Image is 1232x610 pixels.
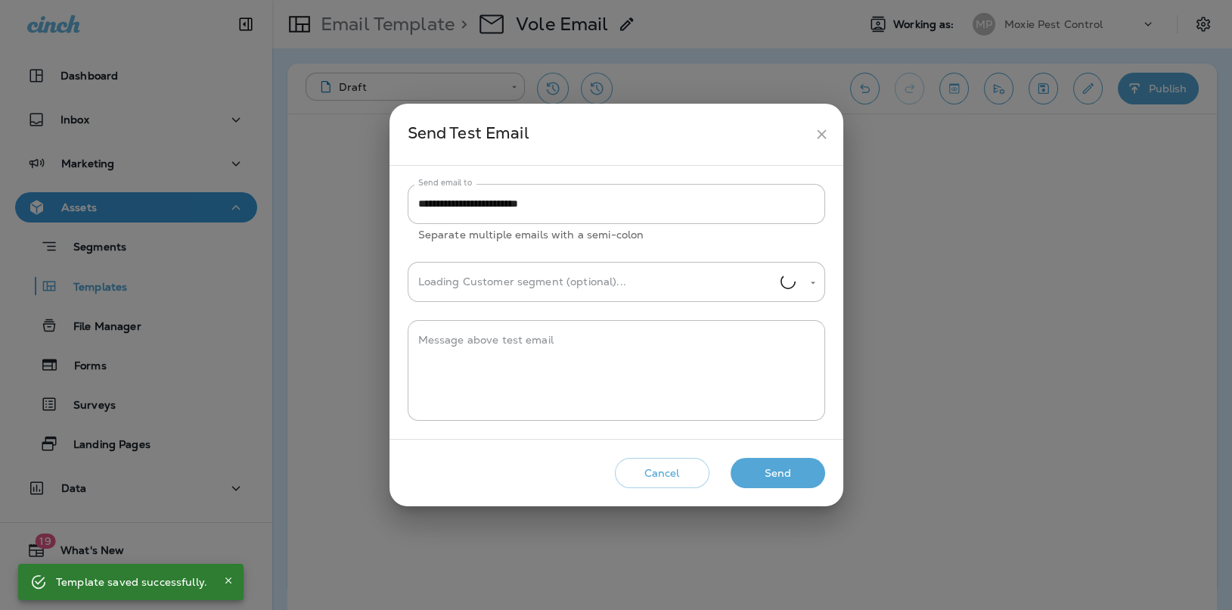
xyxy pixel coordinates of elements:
button: Cancel [615,458,709,489]
div: Template saved successfully. [56,568,207,596]
button: Open [806,276,820,290]
button: close [808,120,836,148]
button: Close [219,571,237,590]
div: Send Test Email [408,120,808,148]
button: Send [731,458,825,489]
p: Separate multiple emails with a semi-colon [418,226,815,244]
label: Send email to [418,177,472,188]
